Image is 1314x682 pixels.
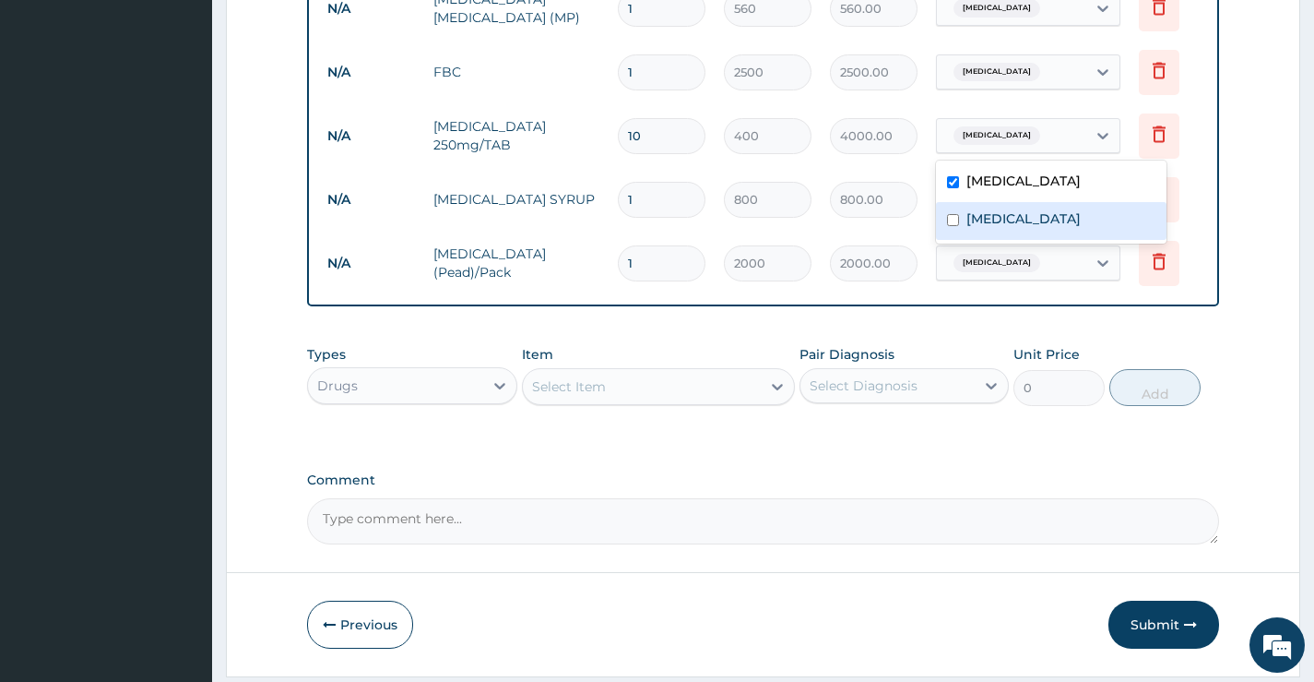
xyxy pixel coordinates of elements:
span: We're online! [107,216,255,402]
td: FBC [424,54,609,90]
td: [MEDICAL_DATA] SYRUP [424,181,609,218]
div: Chat with us now [96,103,310,127]
td: N/A [318,119,424,153]
div: Drugs [317,377,358,395]
label: Item [522,345,553,364]
textarea: Type your message and hit 'Enter' [9,472,351,536]
td: [MEDICAL_DATA] (Pead)/Pack [424,235,609,291]
span: [MEDICAL_DATA] [953,63,1040,81]
span: [MEDICAL_DATA] [953,126,1040,145]
span: [MEDICAL_DATA] [953,254,1040,272]
button: Add [1109,369,1201,406]
label: [MEDICAL_DATA] [966,172,1081,190]
button: Submit [1108,601,1219,649]
label: Pair Diagnosis [799,345,894,364]
td: N/A [318,55,424,90]
label: Unit Price [1013,345,1080,364]
label: Comment [307,473,1219,488]
label: Types [307,347,346,363]
label: [MEDICAL_DATA] [966,209,1081,228]
div: Select Diagnosis [810,377,917,395]
td: N/A [318,183,424,217]
div: Select Item [532,377,606,396]
button: Previous [307,601,413,649]
td: N/A [318,246,424,281]
td: [MEDICAL_DATA] 250mg/TAB [424,108,609,163]
div: Minimize live chat window [302,9,347,54]
img: d_794563401_company_1708531726252_794563401 [34,92,75,138]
